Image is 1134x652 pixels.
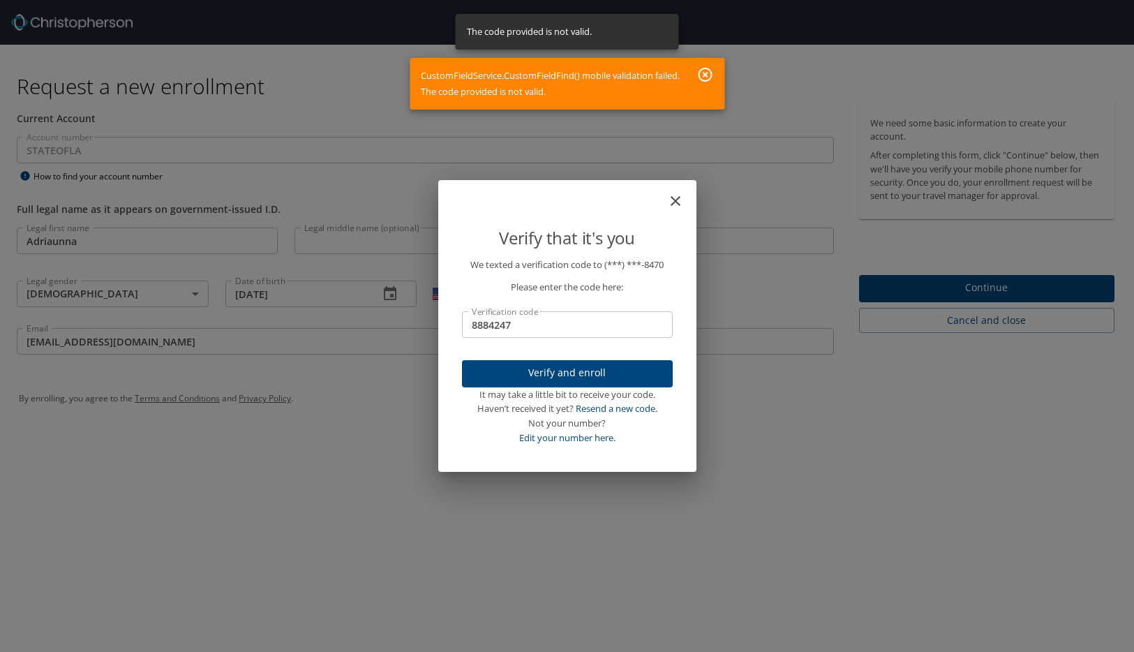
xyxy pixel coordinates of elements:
[421,62,680,105] div: CustomFieldService.CustomFieldFind() mobile validation failed. The code provided is not valid.
[462,387,673,402] div: It may take a little bit to receive your code.
[576,402,657,415] a: Resend a new code.
[674,186,691,202] button: close
[462,225,673,251] p: Verify that it's you
[473,364,662,382] span: Verify and enroll
[519,431,616,444] a: Edit your number here.
[467,18,592,45] div: The code provided is not valid.
[462,280,673,295] p: Please enter the code here:
[462,416,673,431] div: Not your number?
[462,360,673,387] button: Verify and enroll
[462,401,673,416] div: Haven’t received it yet?
[462,258,673,272] p: We texted a verification code to (***) ***- 8470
